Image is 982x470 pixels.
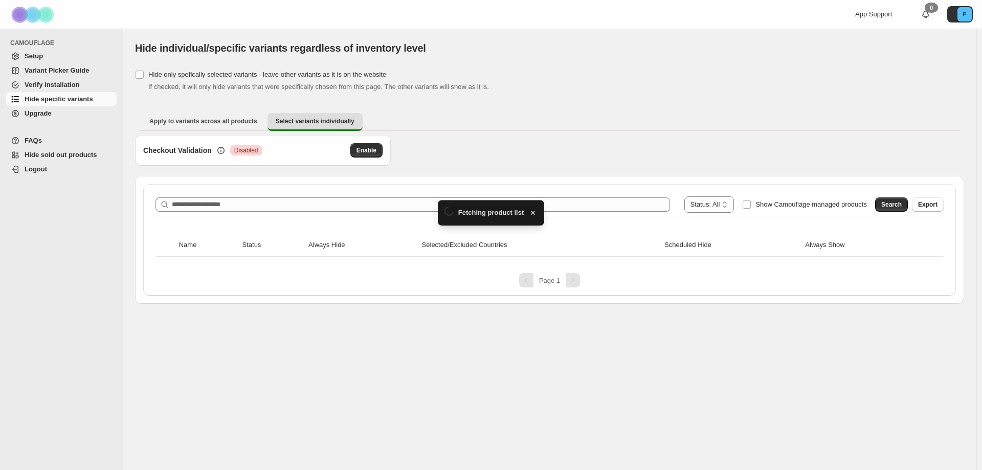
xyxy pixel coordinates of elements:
button: Select variants individually [267,113,363,131]
div: Select variants individually [135,135,964,304]
span: CAMOUFLAGE [10,39,118,47]
th: Scheduled Hide [661,234,802,257]
a: 0 [921,9,931,19]
a: Hide specific variants [6,92,117,106]
th: Name [176,234,239,257]
span: Apply to variants across all products [149,117,257,125]
nav: Pagination [151,273,948,287]
span: App Support [855,10,892,18]
span: Hide individual/specific variants regardless of inventory level [135,42,426,54]
span: Hide only spefically selected variants - leave other variants as it is on the website [148,71,386,78]
span: Hide specific variants [25,95,93,103]
span: Fetching product list [458,208,524,218]
th: Status [239,234,306,257]
th: Always Show [802,234,923,257]
span: Hide sold out products [25,151,97,159]
a: FAQs [6,133,117,148]
button: Apply to variants across all products [141,113,265,129]
span: Verify Installation [25,81,80,88]
span: Avatar with initials P [957,7,972,21]
span: Logout [25,165,47,173]
span: Disabled [234,146,258,154]
span: Export [918,200,938,209]
span: Upgrade [25,109,52,117]
span: Variant Picker Guide [25,66,89,74]
th: Always Hide [305,234,419,257]
button: Enable [350,143,383,158]
a: Verify Installation [6,78,117,92]
th: Selected/Excluded Countries [419,234,662,257]
a: Logout [6,162,117,176]
span: If checked, it will only hide variants that were specifically chosen from this page. The other va... [148,83,489,91]
a: Variant Picker Guide [6,63,117,78]
span: FAQs [25,137,42,144]
div: 0 [925,3,938,13]
text: P [963,11,966,17]
img: Camouflage [8,1,59,29]
a: Setup [6,49,117,63]
span: Search [881,200,902,209]
button: Avatar with initials P [947,6,973,23]
span: Setup [25,52,43,60]
h3: Checkout Validation [143,145,212,155]
button: Search [875,197,908,212]
span: Show Camouflage managed products [755,200,867,208]
a: Upgrade [6,106,117,121]
span: Enable [356,146,376,154]
button: Export [912,197,944,212]
span: Select variants individually [276,117,354,125]
a: Hide sold out products [6,148,117,162]
span: Page 1 [539,277,560,284]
